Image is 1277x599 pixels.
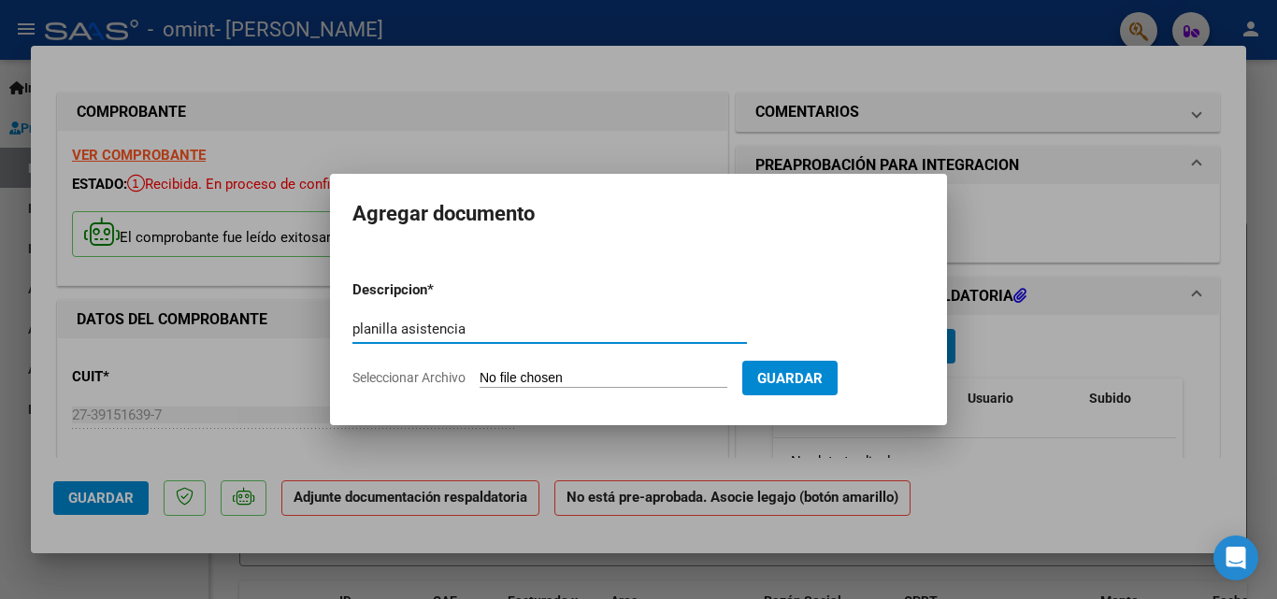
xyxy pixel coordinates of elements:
div: Open Intercom Messenger [1213,535,1258,580]
span: Guardar [757,370,823,387]
button: Guardar [742,361,838,395]
span: Seleccionar Archivo [352,370,466,385]
h2: Agregar documento [352,196,925,232]
p: Descripcion [352,279,524,301]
